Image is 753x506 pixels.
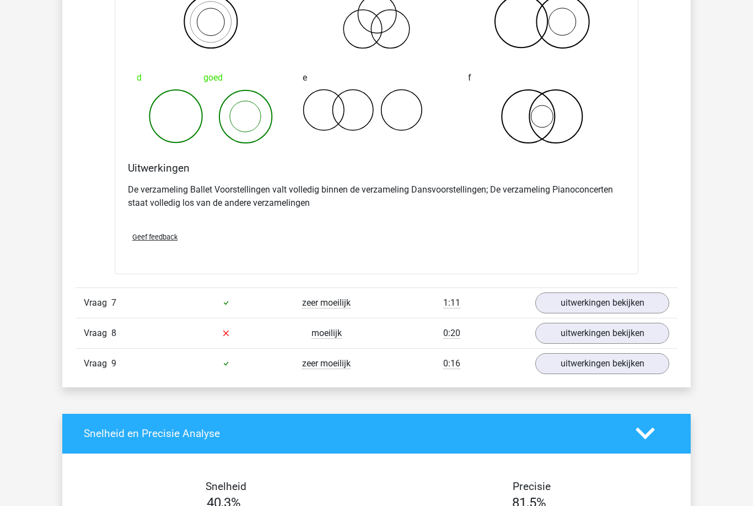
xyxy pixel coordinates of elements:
span: 9 [111,358,116,369]
h4: Snelheid [84,480,368,493]
span: Vraag [84,296,111,310]
span: Geef feedback [132,233,178,241]
h4: Snelheid en Precisie Analyse [84,427,619,440]
span: zeer moeilijk [302,358,351,369]
h4: Uitwerkingen [128,162,625,174]
span: 1:11 [443,297,460,308]
span: f [468,67,471,89]
span: e [303,67,307,89]
a: uitwerkingen bekijken [535,292,669,313]
span: Vraag [84,327,111,340]
div: goed [137,67,285,89]
h4: Precisie [389,480,674,493]
p: De verzameling Ballet Voorstellingen valt volledig binnen de verzameling Dansvoorstellingen; De v... [128,183,625,210]
a: uitwerkingen bekijken [535,353,669,374]
span: d [137,67,142,89]
span: 0:16 [443,358,460,369]
span: 8 [111,328,116,338]
a: uitwerkingen bekijken [535,323,669,344]
span: Vraag [84,357,111,370]
span: 7 [111,297,116,308]
span: zeer moeilijk [302,297,351,308]
span: moeilijk [311,328,342,339]
span: 0:20 [443,328,460,339]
